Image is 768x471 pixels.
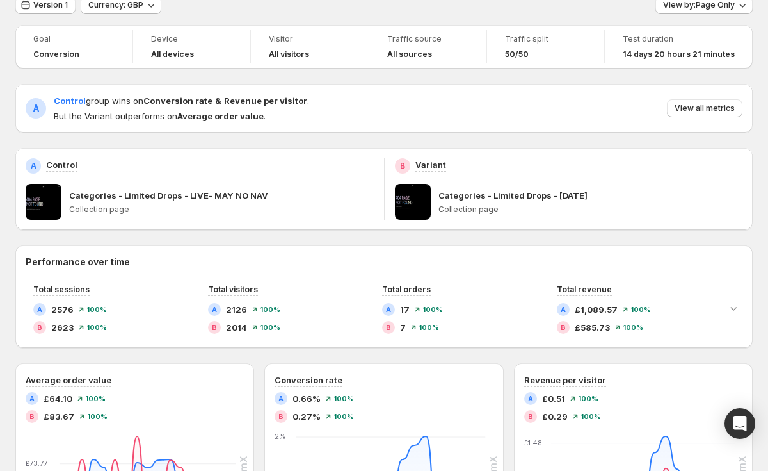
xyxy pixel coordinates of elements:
[438,189,588,202] p: Categories - Limited Drops - [DATE]
[37,306,42,313] h2: A
[151,33,232,61] a: DeviceAll devices
[26,459,47,468] text: £73.77
[557,285,612,294] span: Total revenue
[575,321,610,334] span: £585.73
[33,33,115,61] a: GoalConversion
[387,33,468,61] a: Traffic sourceAll sources
[212,306,217,313] h2: A
[333,395,354,402] span: 100 %
[143,95,212,106] strong: Conversion rate
[528,413,533,420] h2: B
[505,34,586,44] span: Traffic split
[386,306,391,313] h2: A
[580,413,601,420] span: 100 %
[630,306,651,313] span: 100 %
[623,33,735,61] a: Test duration14 days 20 hours 21 minutes
[524,374,606,386] h3: Revenue per visitor
[278,413,284,420] h2: B
[623,49,735,60] span: 14 days 20 hours 21 minutes
[226,321,247,334] span: 2014
[26,184,61,220] img: Categories - Limited Drops - LIVE- MAY NO NAV
[46,158,77,171] p: Control
[177,111,264,121] strong: Average order value
[33,285,90,294] span: Total sessions
[438,204,743,215] p: Collection page
[578,395,598,402] span: 100 %
[278,395,284,402] h2: A
[269,49,309,60] h4: All visitors
[542,392,565,405] span: £0.51
[86,324,107,331] span: 100 %
[226,303,247,316] span: 2126
[269,34,350,44] span: Visitor
[505,49,529,60] span: 50/50
[54,95,309,106] span: group wins on .
[87,413,108,420] span: 100 %
[54,95,86,106] span: Control
[33,102,39,115] h2: A
[419,324,439,331] span: 100 %
[208,285,258,294] span: Total visitors
[37,324,42,331] h2: B
[215,95,221,106] strong: &
[26,256,742,269] h2: Performance over time
[387,34,468,44] span: Traffic source
[400,161,405,171] h2: B
[51,303,74,316] span: 2576
[623,324,643,331] span: 100 %
[528,395,533,402] h2: A
[623,34,735,44] span: Test duration
[51,321,74,334] span: 2623
[561,324,566,331] h2: B
[505,33,586,61] a: Traffic split50/50
[724,408,755,439] div: Open Intercom Messenger
[269,33,350,61] a: VisitorAll visitors
[86,306,107,313] span: 100 %
[54,110,309,122] span: But the Variant outperforms on .
[387,49,432,60] h4: All sources
[395,184,431,220] img: Categories - Limited Drops - 11JUL25
[675,103,735,113] span: View all metrics
[275,432,285,441] text: 2%
[85,395,106,402] span: 100 %
[400,303,410,316] span: 17
[292,410,321,423] span: 0.27%
[542,410,568,423] span: £0.29
[29,395,35,402] h2: A
[29,413,35,420] h2: B
[212,324,217,331] h2: B
[575,303,618,316] span: £1,089.57
[415,158,446,171] p: Variant
[275,374,342,386] h3: Conversion rate
[724,299,742,317] button: Expand chart
[292,392,321,405] span: 0.66%
[33,49,79,60] span: Conversion
[422,306,443,313] span: 100 %
[400,321,406,334] span: 7
[151,49,194,60] h4: All devices
[151,34,232,44] span: Device
[561,306,566,313] h2: A
[224,95,307,106] strong: Revenue per visitor
[31,161,36,171] h2: A
[260,324,280,331] span: 100 %
[667,99,742,117] button: View all metrics
[44,410,74,423] span: £83.67
[382,285,431,294] span: Total orders
[69,189,268,202] p: Categories - Limited Drops - LIVE- MAY NO NAV
[69,204,374,215] p: Collection page
[26,374,111,386] h3: Average order value
[524,438,543,447] text: £1.48
[386,324,391,331] h2: B
[260,306,280,313] span: 100 %
[33,34,115,44] span: Goal
[44,392,72,405] span: £64.10
[333,413,354,420] span: 100 %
